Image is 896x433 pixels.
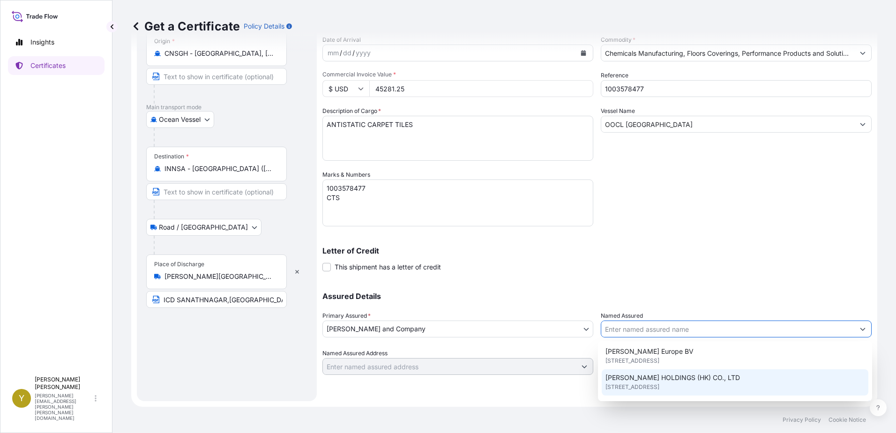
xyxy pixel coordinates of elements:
div: Destination [154,153,189,160]
input: Place of Discharge [164,272,275,281]
input: Text to appear on certificate [146,68,287,85]
span: Commercial Invoice Value [322,71,593,78]
p: Get a Certificate [131,19,240,34]
div: / [340,47,342,59]
div: month, [327,47,340,59]
div: Place of Discharge [154,261,204,268]
p: Insights [30,37,54,47]
p: Policy Details [244,22,284,31]
p: Assured Details [322,292,872,300]
input: Type to search commodity [601,45,854,61]
input: Assured Name [601,321,854,337]
p: Letter of Credit [322,247,872,254]
button: Show suggestions [854,45,871,61]
div: day, [342,47,352,59]
input: Named Assured Address [323,358,576,375]
input: Text to appear on certificate [146,183,287,200]
input: Enter booking reference [601,80,872,97]
span: [STREET_ADDRESS] [605,382,659,392]
span: This shipment has a letter of credit [335,262,441,272]
input: Type to search vessel name or IMO [601,116,854,133]
span: Road / [GEOGRAPHIC_DATA] [159,223,248,232]
div: year, [355,47,372,59]
span: Ocean Vessel [159,115,201,124]
button: Show suggestions [854,116,871,133]
input: Origin [164,49,275,58]
span: Y [19,394,24,403]
p: [PERSON_NAME][EMAIL_ADDRESS][PERSON_NAME][PERSON_NAME][DOMAIN_NAME] [35,393,93,421]
label: Description of Cargo [322,106,381,116]
label: Reference [601,71,628,80]
span: [STREET_ADDRESS] [605,356,659,366]
input: Destination [164,164,275,173]
p: Certificates [30,61,66,70]
div: / [352,47,355,59]
label: Named Assured [601,311,643,321]
button: Show suggestions [576,358,593,375]
input: Enter amount [369,80,593,97]
p: Cookie Notice [829,416,866,424]
button: Calendar [576,45,591,60]
input: Text to appear on certificate [146,291,287,308]
label: Named Assured Address [322,349,388,358]
span: Primary Assured [322,311,371,321]
span: [PERSON_NAME] Europe BV [605,347,694,356]
p: [PERSON_NAME] [PERSON_NAME] [35,376,93,391]
label: Vessel Name [601,106,635,116]
p: Main transport mode [146,104,307,111]
label: Marks & Numbers [322,170,370,179]
p: Privacy Policy [783,416,821,424]
span: [PERSON_NAME] and Company [327,324,426,334]
button: Select transport [146,111,214,128]
button: Select transport [146,219,261,236]
button: Show suggestions [854,321,871,337]
span: [PERSON_NAME] HOLDINGS (HK) CO., LTD [605,373,740,382]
